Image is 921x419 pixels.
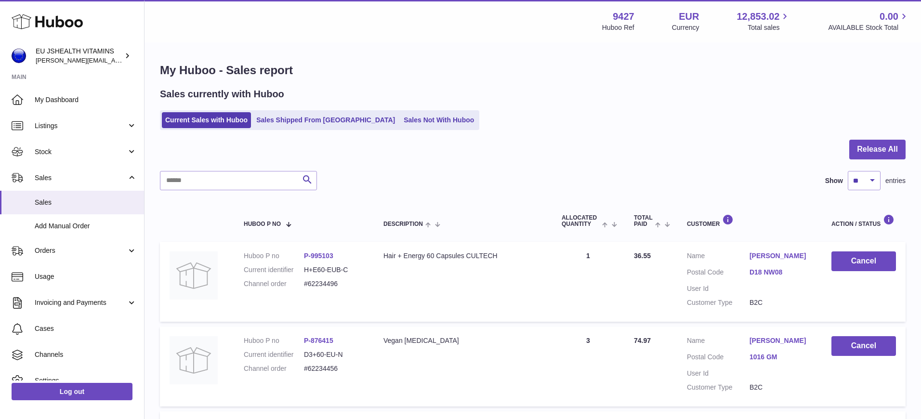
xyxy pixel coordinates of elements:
[672,23,699,32] div: Currency
[244,251,304,261] dt: Huboo P no
[750,383,812,392] dd: B2C
[244,350,304,359] dt: Current identifier
[750,268,812,277] a: D18 NW08
[35,298,127,307] span: Invoicing and Payments
[160,63,906,78] h1: My Huboo - Sales report
[687,251,750,263] dt: Name
[831,214,896,227] div: Action / Status
[36,47,122,65] div: EU JSHEALTH VITAMINS
[35,324,137,333] span: Cases
[35,121,127,131] span: Listings
[36,56,193,64] span: [PERSON_NAME][EMAIL_ADDRESS][DOMAIN_NAME]
[304,252,333,260] a: P-995103
[552,242,624,322] td: 1
[304,337,333,344] a: P-876415
[160,88,284,101] h2: Sales currently with Huboo
[750,336,812,345] a: [PERSON_NAME]
[737,10,790,32] a: 12,853.02 Total sales
[244,221,281,227] span: Huboo P no
[849,140,906,159] button: Release All
[304,265,364,275] dd: H+E60-EUB-C
[383,221,423,227] span: Description
[737,10,779,23] span: 12,853.02
[613,10,634,23] strong: 9427
[35,147,127,157] span: Stock
[679,10,699,23] strong: EUR
[383,336,542,345] div: Vegan [MEDICAL_DATA]
[253,112,398,128] a: Sales Shipped From [GEOGRAPHIC_DATA]
[35,173,127,183] span: Sales
[170,251,218,300] img: no-photo.jpg
[304,364,364,373] dd: #62234456
[304,350,364,359] dd: D3+60-EU-N
[244,265,304,275] dt: Current identifier
[400,112,477,128] a: Sales Not With Huboo
[825,176,843,185] label: Show
[880,10,898,23] span: 0.00
[750,251,812,261] a: [PERSON_NAME]
[162,112,251,128] a: Current Sales with Huboo
[562,215,600,227] span: ALLOCATED Quantity
[687,298,750,307] dt: Customer Type
[750,353,812,362] a: 1016 GM
[687,268,750,279] dt: Postal Code
[831,251,896,271] button: Cancel
[35,350,137,359] span: Channels
[828,23,909,32] span: AVAILABLE Stock Total
[885,176,906,185] span: entries
[244,364,304,373] dt: Channel order
[35,95,137,105] span: My Dashboard
[244,279,304,288] dt: Channel order
[12,383,132,400] a: Log out
[687,383,750,392] dt: Customer Type
[383,251,542,261] div: Hair + Energy 60 Capsules CULTECH
[552,327,624,406] td: 3
[170,336,218,384] img: no-photo.jpg
[35,272,137,281] span: Usage
[687,284,750,293] dt: User Id
[35,222,137,231] span: Add Manual Order
[687,369,750,378] dt: User Id
[831,336,896,356] button: Cancel
[687,336,750,348] dt: Name
[12,49,26,63] img: laura@jessicasepel.com
[687,353,750,364] dt: Postal Code
[828,10,909,32] a: 0.00 AVAILABLE Stock Total
[35,376,137,385] span: Settings
[750,298,812,307] dd: B2C
[687,214,812,227] div: Customer
[35,246,127,255] span: Orders
[634,252,651,260] span: 36.55
[304,279,364,288] dd: #62234496
[602,23,634,32] div: Huboo Ref
[748,23,790,32] span: Total sales
[35,198,137,207] span: Sales
[244,336,304,345] dt: Huboo P no
[634,337,651,344] span: 74.97
[634,215,653,227] span: Total paid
